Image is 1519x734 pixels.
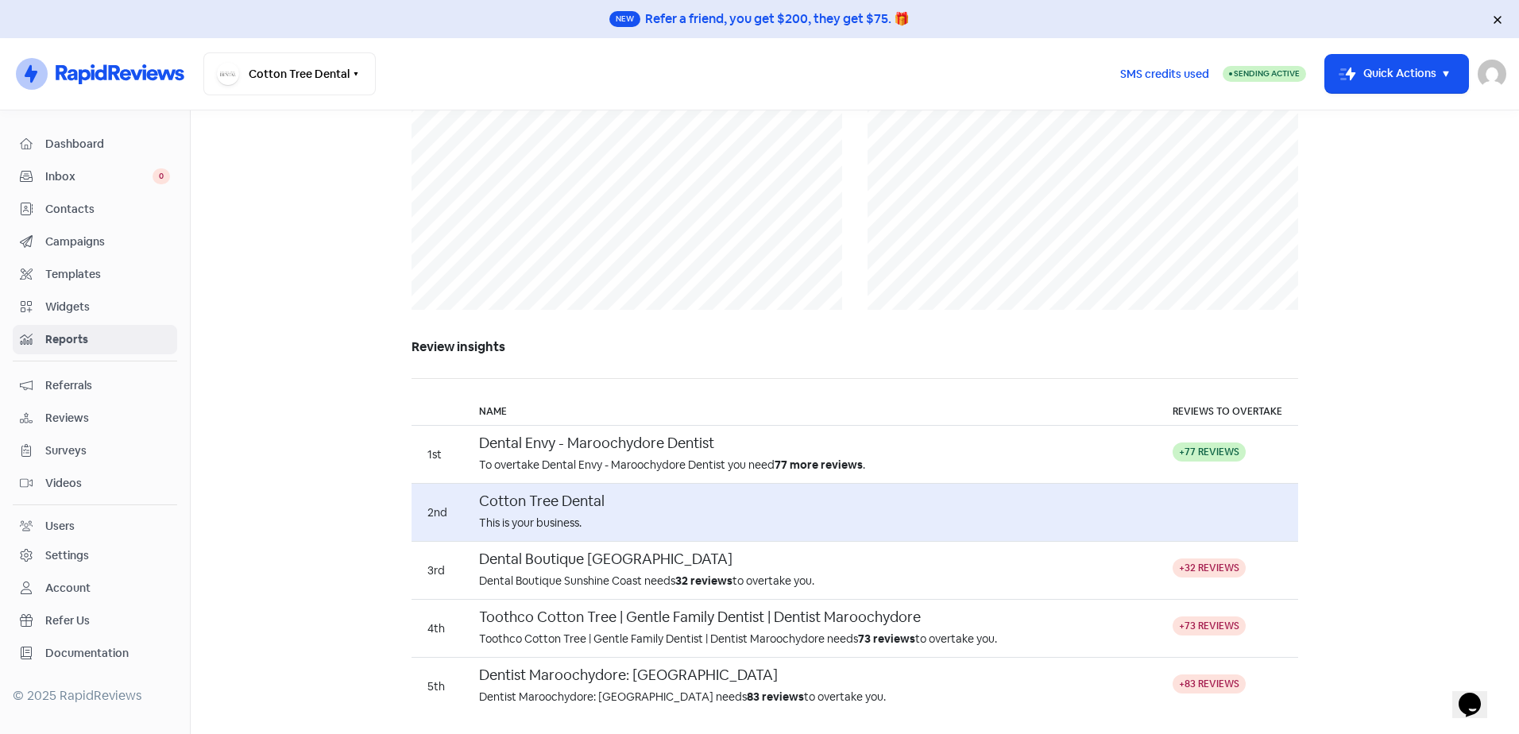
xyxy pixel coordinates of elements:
span: Refer Us [45,612,170,629]
div: +73 reviews [1173,616,1246,635]
span: 0 [153,168,170,184]
a: Account [13,574,177,603]
a: Reviews [13,404,177,433]
a: Reports [13,325,177,354]
b: 73 reviews [858,632,915,646]
span: Reports [45,331,170,348]
b: 77 more reviews [775,458,863,472]
a: Templates [13,260,177,289]
a: Widgets [13,292,177,322]
a: Inbox 0 [13,162,177,191]
a: Documentation [13,639,177,668]
div: Dental Boutique [GEOGRAPHIC_DATA] [479,548,1141,570]
a: Users [13,512,177,541]
span: New [609,11,640,27]
b: 83 reviews [747,690,804,704]
span: Sending Active [1234,68,1300,79]
iframe: chat widget [1452,670,1503,718]
span: Referrals [45,377,170,394]
div: Dental Boutique Sunshine Coast needs to overtake you. [479,573,1141,589]
img: User [1478,60,1506,88]
td: 2nd [412,484,463,542]
td: 5th [412,658,463,716]
td: 3rd [412,542,463,600]
div: Toothco Cotton Tree | Gentle Family Dentist | Dentist Maroochydore needs to overtake you. [479,631,1141,647]
span: SMS credits used [1120,66,1209,83]
div: © 2025 RapidReviews [13,686,177,705]
div: Refer a friend, you get $200, they get $75. 🎁 [645,10,910,29]
div: Cotton Tree Dental [479,490,1141,512]
td: 4th [412,600,463,658]
a: Dashboard [13,129,177,159]
span: Surveys [45,442,170,459]
div: Dental Envy - Maroochydore Dentist [479,432,1141,454]
button: Cotton Tree Dental [203,52,376,95]
button: Quick Actions [1325,55,1468,93]
a: Contacts [13,195,177,224]
th: Reviews to overtake [1157,398,1298,426]
span: Reviews [45,410,170,427]
b: 32 reviews [675,574,732,588]
div: +77 reviews [1173,442,1246,462]
div: +83 reviews [1173,674,1246,693]
span: Inbox [45,168,153,185]
span: Contacts [45,201,170,218]
a: Campaigns [13,227,177,257]
span: Templates [45,266,170,283]
span: Campaigns [45,234,170,250]
a: SMS credits used [1107,64,1223,81]
h5: Review insights [412,335,1298,359]
div: +32 reviews [1173,558,1246,578]
span: Videos [45,475,170,492]
a: Sending Active [1223,64,1306,83]
a: Videos [13,469,177,498]
span: Documentation [45,645,170,662]
a: Referrals [13,371,177,400]
td: 1st [412,426,463,484]
div: Settings [45,547,89,564]
a: Refer Us [13,606,177,635]
div: Dentist Maroochydore: [GEOGRAPHIC_DATA] [479,664,1141,686]
div: Toothco Cotton Tree | Gentle Family Dentist | Dentist Maroochydore [479,606,1141,628]
div: Account [45,580,91,597]
div: Users [45,518,75,535]
div: Dentist Maroochydore: [GEOGRAPHIC_DATA] needs to overtake you. [479,689,1141,705]
a: Surveys [13,436,177,466]
div: This is your business. [479,515,1141,531]
a: Settings [13,541,177,570]
div: To overtake Dental Envy - Maroochydore Dentist you need . [479,457,1141,473]
span: Widgets [45,299,170,315]
span: Dashboard [45,136,170,153]
th: Name [463,398,1157,426]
